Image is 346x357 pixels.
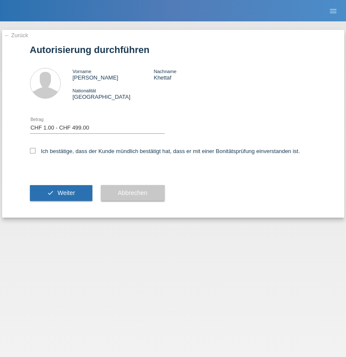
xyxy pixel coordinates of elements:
[325,8,342,13] a: menu
[47,189,54,196] i: check
[73,88,96,93] span: Nationalität
[73,87,154,100] div: [GEOGRAPHIC_DATA]
[101,185,165,201] button: Abbrechen
[154,69,176,74] span: Nachname
[30,44,316,55] h1: Autorisierung durchführen
[30,185,92,201] button: check Weiter
[329,7,337,15] i: menu
[57,189,75,196] span: Weiter
[154,68,235,81] div: Khettaf
[4,32,28,38] a: ← Zurück
[118,189,148,196] span: Abbrechen
[73,69,92,74] span: Vorname
[30,148,300,154] label: Ich bestätige, dass der Kunde mündlich bestätigt hat, dass er mit einer Bonitätsprüfung einversta...
[73,68,154,81] div: [PERSON_NAME]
